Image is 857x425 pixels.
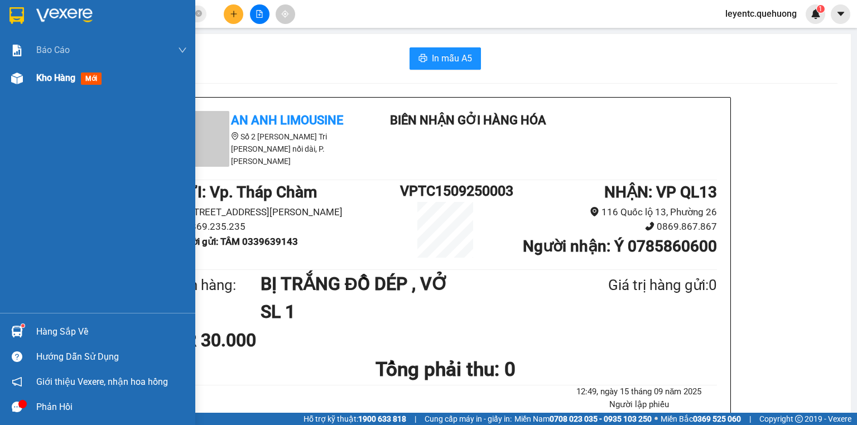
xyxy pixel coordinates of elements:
button: file-add [250,4,269,24]
button: printerIn mẫu A5 [410,47,481,70]
h1: Tổng phải thu: 0 [174,354,717,385]
div: Tên hàng: [174,274,261,297]
b: Người gửi : TÂM 0339639143 [174,236,298,247]
span: down [178,46,187,55]
span: | [415,413,416,425]
sup: 1 [21,324,25,327]
li: Người lập phiếu [561,398,717,412]
h1: SL 1 [261,298,554,326]
span: notification [12,376,22,387]
span: Miền Nam [514,413,652,425]
h1: VPTC1509250003 [400,180,490,202]
span: close-circle [195,10,202,17]
div: Phản hồi [36,399,187,416]
img: solution-icon [11,45,23,56]
li: [STREET_ADDRESS][PERSON_NAME] [174,205,400,220]
img: warehouse-icon [11,73,23,84]
span: Báo cáo [36,43,70,57]
div: CR 30.000 [174,326,353,354]
sup: 1 [817,5,825,13]
li: 0869.867.867 [490,219,717,234]
span: printer [418,54,427,64]
span: | [749,413,751,425]
li: 0869.235.235 [174,219,400,234]
h1: BỊ TRẮNG ĐỒ DÉP , VỞ [261,270,554,298]
span: plus [230,10,238,18]
span: copyright [795,415,803,423]
b: GỬI : Vp. Tháp Chàm [174,183,317,201]
span: leyentc.quehuong [716,7,806,21]
img: icon-new-feature [811,9,821,19]
span: 1 [819,5,822,13]
strong: 1900 633 818 [358,414,406,423]
button: caret-down [831,4,850,24]
div: Hướng dẫn sử dụng [36,349,187,365]
li: 116 Quốc lộ 13, Phường 26 [490,205,717,220]
img: logo-vxr [9,7,24,24]
span: In mẫu A5 [432,51,472,65]
b: An Anh Limousine [14,72,61,124]
span: environment [590,207,599,216]
b: Người nhận : Ý 0785860600 [523,237,717,255]
span: Miền Bắc [661,413,741,425]
li: 12:49, ngày 15 tháng 09 năm 2025 [561,385,717,399]
strong: 0708 023 035 - 0935 103 250 [550,414,652,423]
b: NHẬN : VP QL13 [604,183,717,201]
strong: 0369 525 060 [693,414,741,423]
span: close-circle [195,9,202,20]
span: mới [81,73,102,85]
span: phone [645,221,654,231]
div: Giá trị hàng gửi: 0 [554,274,717,297]
span: Hỗ trợ kỹ thuật: [304,413,406,425]
b: Biên nhận gởi hàng hóa [72,16,107,107]
span: aim [281,10,289,18]
span: Giới thiệu Vexere, nhận hoa hồng [36,375,168,389]
b: An Anh Limousine [231,113,343,127]
button: plus [224,4,243,24]
span: environment [231,132,239,140]
li: Số 2 [PERSON_NAME] Tri [PERSON_NAME] nối dài, P. [PERSON_NAME] [174,131,374,167]
div: Hàng sắp về [36,323,187,340]
span: message [12,402,22,412]
button: aim [276,4,295,24]
span: question-circle [12,351,22,362]
img: warehouse-icon [11,326,23,337]
b: Biên nhận gởi hàng hóa [390,113,546,127]
span: ⚪️ [654,417,658,421]
span: Cung cấp máy in - giấy in: [425,413,512,425]
span: file-add [256,10,263,18]
span: Kho hàng [36,73,75,83]
span: caret-down [836,9,846,19]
